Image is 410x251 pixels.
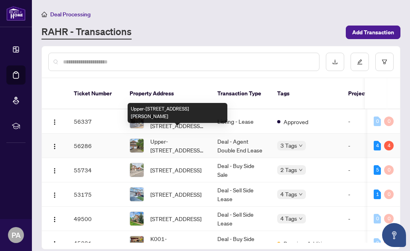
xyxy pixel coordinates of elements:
[211,182,271,207] td: Deal - Sell Side Lease
[342,182,390,207] td: -
[6,6,26,21] img: logo
[67,158,123,182] td: 55734
[211,207,271,231] td: Deal - Sell Side Lease
[280,190,297,199] span: 4 Tags
[150,166,201,174] span: [STREET_ADDRESS]
[67,109,123,134] td: 56337
[48,237,61,249] button: Logo
[384,141,394,150] div: 4
[41,25,132,40] a: RAHR - Transactions
[67,78,123,109] th: Ticket Number
[130,139,144,152] img: thumbnail-img
[211,78,271,109] th: Transaction Type
[342,158,390,182] td: -
[51,143,58,150] img: Logo
[123,78,211,109] th: Property Address
[211,134,271,158] td: Deal - Agent Double End Lease
[299,217,303,221] span: down
[50,11,91,18] span: Deal Processing
[48,212,61,225] button: Logo
[357,59,363,65] span: edit
[280,214,297,223] span: 4 Tags
[299,192,303,196] span: down
[375,53,394,71] button: filter
[48,115,61,128] button: Logo
[128,103,227,123] div: Upper-[STREET_ADDRESS][PERSON_NAME]
[342,78,390,109] th: Project Name
[51,192,58,198] img: Logo
[352,26,394,39] span: Add Transaction
[384,190,394,199] div: 0
[67,207,123,231] td: 49500
[41,12,47,17] span: home
[374,117,381,126] div: 0
[342,134,390,158] td: -
[130,212,144,225] img: thumbnail-img
[51,119,58,125] img: Logo
[48,188,61,201] button: Logo
[374,165,381,175] div: 5
[271,78,342,109] th: Tags
[299,144,303,148] span: down
[12,229,21,241] span: PA
[67,182,123,207] td: 53175
[130,236,144,250] img: thumbnail-img
[351,53,369,71] button: edit
[211,109,271,134] td: Listing - Lease
[211,158,271,182] td: Deal - Buy Side Sale
[48,164,61,176] button: Logo
[374,214,381,223] div: 0
[342,207,390,231] td: -
[48,139,61,152] button: Logo
[382,59,387,65] span: filter
[150,137,205,154] span: Upper-[STREET_ADDRESS][PERSON_NAME]
[374,238,381,248] div: 0
[342,109,390,134] td: -
[130,163,144,177] img: thumbnail-img
[51,241,58,247] img: Logo
[130,188,144,201] img: thumbnail-img
[280,165,297,174] span: 2 Tags
[382,223,406,247] button: Open asap
[280,141,297,150] span: 3 Tags
[299,168,303,172] span: down
[67,134,123,158] td: 56286
[51,216,58,223] img: Logo
[51,168,58,174] img: Logo
[150,190,201,199] span: [STREET_ADDRESS]
[284,239,335,248] span: Requires Additional Docs
[384,214,394,223] div: 0
[332,59,338,65] span: download
[374,190,381,199] div: 1
[384,165,394,175] div: 0
[326,53,344,71] button: download
[346,26,400,39] button: Add Transaction
[384,117,394,126] div: 0
[374,141,381,150] div: 4
[284,117,308,126] span: Approved
[150,214,201,223] span: [STREET_ADDRESS]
